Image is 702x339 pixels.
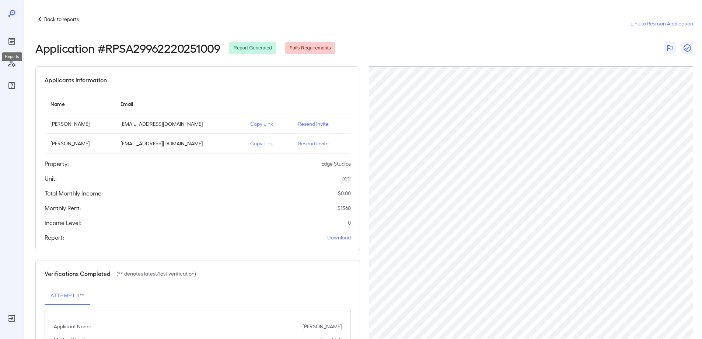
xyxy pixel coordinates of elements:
[115,93,244,114] th: Email
[338,204,351,212] p: $ 1360
[285,45,335,52] span: Fails Requirements
[681,42,693,54] button: Close Report
[121,120,238,128] p: [EMAIL_ADDRESS][DOMAIN_NAME]
[50,140,109,147] p: [PERSON_NAME]
[250,120,286,128] p: Copy Link
[54,323,91,330] p: Applicant Name
[6,35,18,47] div: Reports
[45,93,115,114] th: Name
[298,120,345,128] p: Resend Invite
[250,140,286,147] p: Copy Link
[50,120,109,128] p: [PERSON_NAME]
[664,42,675,54] button: Flag Report
[6,312,18,324] div: Log Out
[45,218,81,227] h5: Income Level:
[116,270,196,277] p: (** denotes latest/last verification)
[45,159,69,168] h5: Property:
[298,140,345,147] p: Resend Invite
[6,58,18,69] div: Manage Users
[327,234,351,241] a: Download
[631,20,693,27] a: Link to Resman Application
[45,189,103,198] h5: Total Monthly Income:
[45,76,107,84] h5: Applicants Information
[6,80,18,91] div: FAQ
[45,174,57,183] h5: Unit:
[348,219,351,226] p: 0
[45,233,64,242] h5: Report:
[45,204,81,212] h5: Monthly Rent:
[303,323,342,330] p: [PERSON_NAME]
[342,175,351,182] p: 622
[321,160,351,167] p: Edge Studios
[45,287,90,305] button: Attempt 1**
[121,140,238,147] p: [EMAIL_ADDRESS][DOMAIN_NAME]
[45,269,111,278] h5: Verifications Completed
[45,93,351,153] table: simple table
[2,52,22,61] div: Reports
[44,15,79,23] p: Back to reports
[35,41,220,55] h2: Application # RPSA29962220251009
[338,190,351,197] p: $ 0.00
[229,45,276,52] span: Report Generated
